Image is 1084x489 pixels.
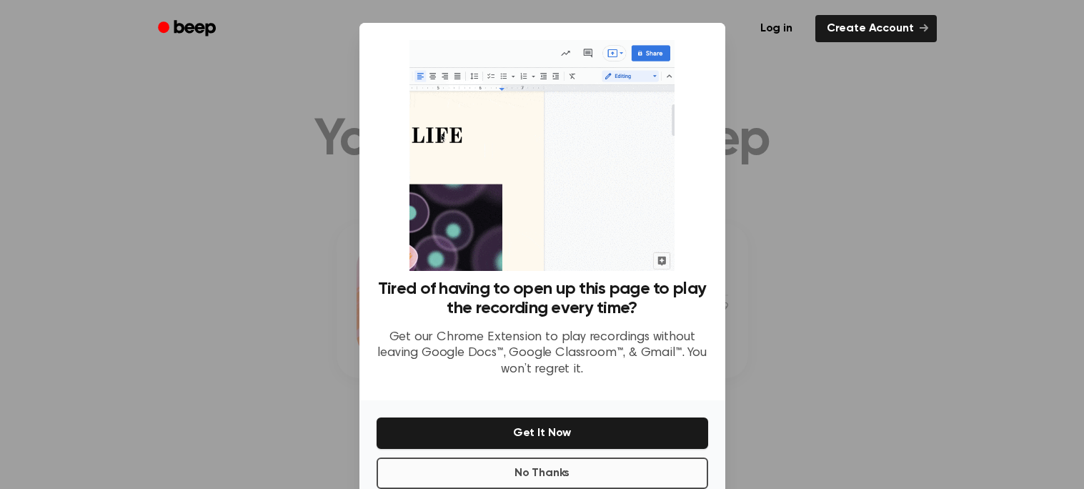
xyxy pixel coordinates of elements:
[377,418,708,449] button: Get It Now
[148,15,229,43] a: Beep
[377,280,708,318] h3: Tired of having to open up this page to play the recording every time?
[409,40,675,271] img: Beep extension in action
[815,15,937,42] a: Create Account
[377,330,708,378] p: Get our Chrome Extension to play recordings without leaving Google Docs™, Google Classroom™, & Gm...
[377,458,708,489] button: No Thanks
[746,12,807,45] a: Log in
